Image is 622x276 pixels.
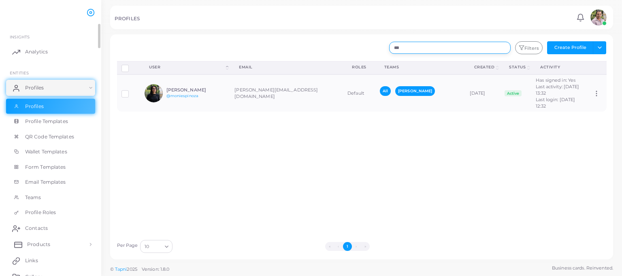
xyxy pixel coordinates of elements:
td: Default [343,74,375,112]
a: Teams [6,190,95,205]
span: Profiles [25,84,44,91]
span: Version: 1.8.0 [142,266,170,272]
span: Profile Templates [25,118,68,125]
a: QR Code Templates [6,129,95,144]
div: Teams [384,64,456,70]
a: Wallet Templates [6,144,95,159]
h5: PROFILES [115,16,140,21]
span: Links [25,257,38,264]
a: Analytics [6,44,95,60]
label: Per Page [117,242,138,249]
span: [PERSON_NAME] [395,86,435,96]
a: Tapni [115,266,127,272]
span: All [380,86,391,96]
div: Search for option [140,240,173,253]
a: Products [6,236,95,253]
div: Status [509,64,526,70]
span: Last activity: [DATE] 13:32 [536,84,579,96]
span: Active [505,90,522,97]
span: Teams [25,194,41,201]
span: Products [27,241,50,248]
a: Profile Templates [6,114,95,129]
th: Action [588,61,606,74]
span: 10 [145,242,149,251]
button: Go to page 1 [343,242,352,251]
span: Wallet Templates [25,148,67,155]
h6: [PERSON_NAME] [166,87,226,93]
button: Create Profile [547,41,593,54]
a: Links [6,253,95,269]
button: Filters [515,41,543,54]
input: Search for option [150,242,162,251]
img: avatar [145,84,163,102]
span: Has signed in: Yes [536,77,575,83]
div: Roles [352,64,366,70]
th: Row-selection [117,61,141,74]
a: Profiles [6,99,95,114]
span: Last login: [DATE] 12:32 [536,97,575,109]
ul: Pagination [175,242,520,251]
span: Form Templates [25,163,66,171]
span: INSIGHTS [10,34,30,39]
a: Email Templates [6,174,95,190]
div: User [149,64,224,70]
div: activity [540,64,579,70]
span: Profile Roles [25,209,56,216]
span: Analytics [25,48,48,55]
span: Profiles [25,103,44,110]
div: Email [239,64,334,70]
a: Profiles [6,80,95,96]
span: Email Templates [25,178,66,186]
span: ENTITIES [10,70,29,75]
a: Contacts [6,220,95,236]
div: Created [474,64,495,70]
a: avatar [588,9,609,25]
span: QR Code Templates [25,133,74,140]
span: Contacts [25,225,48,232]
a: Profile Roles [6,205,95,220]
td: [DATE] [465,74,501,112]
span: 2025 [127,266,137,273]
img: avatar [590,9,607,25]
span: Business cards. Reinvented. [552,265,613,272]
span: © [110,266,169,273]
td: [PERSON_NAME][EMAIL_ADDRESS][DOMAIN_NAME] [230,74,343,112]
a: @moniespinoza [166,93,198,98]
a: Form Templates [6,159,95,175]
